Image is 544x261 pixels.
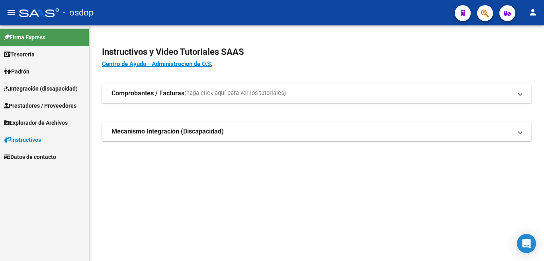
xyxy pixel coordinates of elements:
span: - osdop [63,4,94,21]
div: Open Intercom Messenger [517,234,536,253]
span: Firma Express [4,33,45,42]
mat-icon: menu [6,8,16,17]
span: Padrón [4,67,29,76]
span: Tesorería [4,50,35,59]
span: (haga click aquí para ver los tutoriales) [184,89,286,98]
span: Datos de contacto [4,153,56,161]
span: Integración (discapacidad) [4,84,78,93]
h2: Instructivos y Video Tutoriales SAAS [102,44,531,60]
span: Explorador de Archivos [4,118,68,127]
mat-expansion-panel-header: Comprobantes / Facturas(haga click aquí para ver los tutoriales) [102,84,531,103]
a: Centro de Ayuda - Administración de O.S. [102,60,212,68]
mat-expansion-panel-header: Mecanismo Integración (Discapacidad) [102,122,531,141]
strong: Comprobantes / Facturas [112,89,184,98]
strong: Mecanismo Integración (Discapacidad) [112,127,224,136]
span: Instructivos [4,135,41,144]
span: Prestadores / Proveedores [4,101,76,110]
mat-icon: person [528,8,538,17]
